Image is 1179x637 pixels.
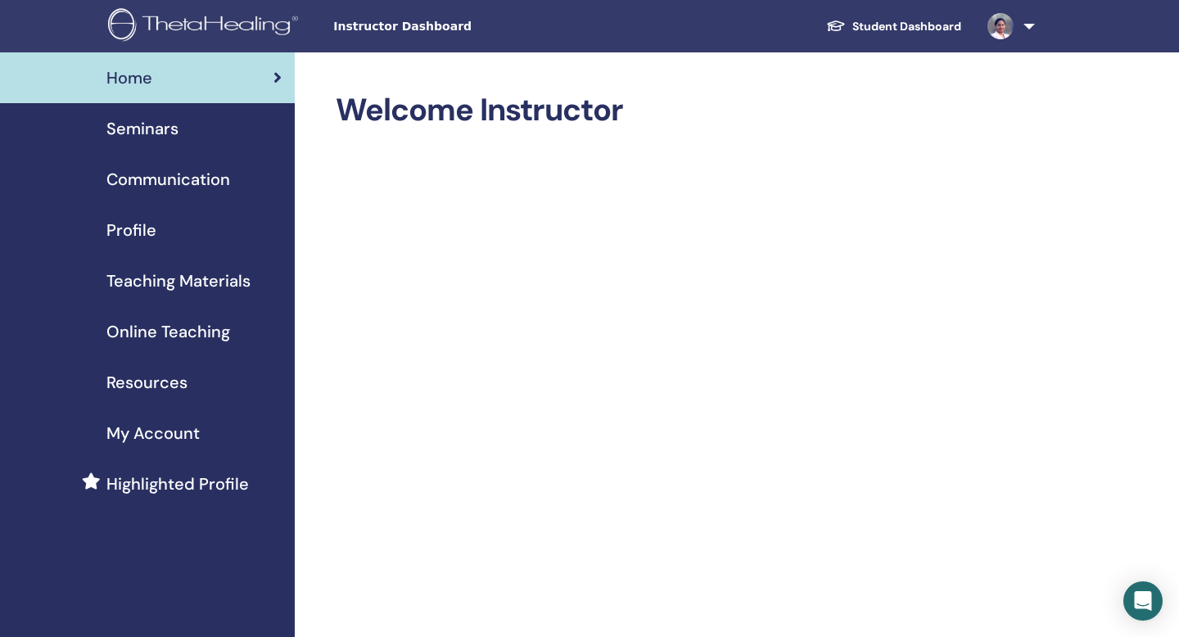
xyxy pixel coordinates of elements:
[106,370,187,395] span: Resources
[106,421,200,445] span: My Account
[106,269,251,293] span: Teaching Materials
[106,116,178,141] span: Seminars
[106,218,156,242] span: Profile
[333,18,579,35] span: Instructor Dashboard
[106,472,249,496] span: Highlighted Profile
[336,92,1032,129] h2: Welcome Instructor
[1123,581,1163,621] div: Open Intercom Messenger
[813,11,974,42] a: Student Dashboard
[106,319,230,344] span: Online Teaching
[106,167,230,192] span: Communication
[106,66,152,90] span: Home
[987,13,1014,39] img: default.jpg
[108,8,304,45] img: logo.png
[826,19,846,33] img: graduation-cap-white.svg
